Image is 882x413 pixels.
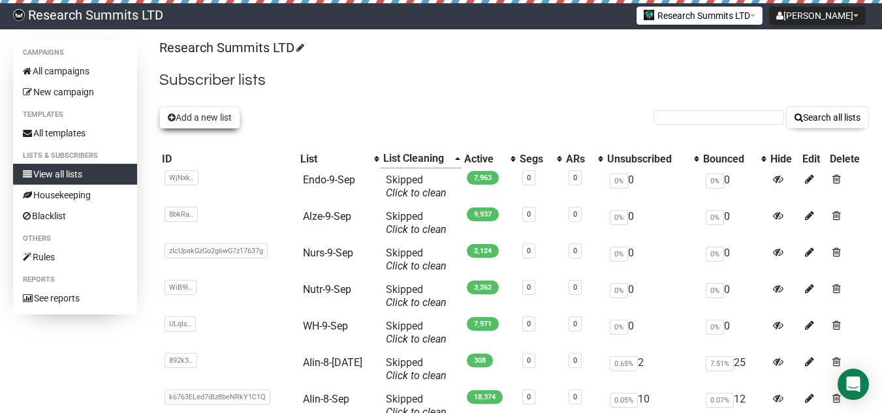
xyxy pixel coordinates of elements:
span: 0.65% [610,356,638,371]
a: 0 [527,174,531,182]
td: 0 [605,314,700,351]
a: 0 [573,283,577,292]
th: ARs: No sort applied, activate to apply an ascending sort [563,149,605,168]
a: 0 [573,247,577,255]
td: 0 [701,314,768,351]
span: 7,971 [467,317,499,331]
li: Others [13,231,137,247]
span: WjNxk.. [165,170,198,185]
span: 0.07% [706,393,734,408]
li: Campaigns [13,45,137,61]
div: Hide [770,153,797,166]
span: 0% [610,174,628,189]
span: 7,963 [467,171,499,185]
span: Skipped [386,283,447,309]
a: Nurs-9-Sep [303,247,353,259]
span: Skipped [386,247,447,272]
a: Click to clean [386,187,447,199]
img: 2.jpg [644,10,654,20]
th: Unsubscribed: No sort applied, activate to apply an ascending sort [605,149,700,168]
img: bccbfd5974049ef095ce3c15df0eef5a [13,9,25,21]
span: 0% [706,174,724,189]
span: 18,374 [467,390,503,404]
a: Click to clean [386,223,447,236]
div: Unsubscribed [607,153,687,166]
a: View all lists [13,164,137,185]
th: List Cleaning: Ascending sort applied, activate to apply a descending sort [381,149,462,168]
span: 0% [610,283,628,298]
th: Delete: No sort applied, sorting is disabled [827,149,869,168]
span: 0% [610,210,628,225]
span: WiB9I.. [165,280,197,295]
span: 308 [467,354,493,367]
span: zIcUpakGzGo2g6wG7z17637g [165,243,268,258]
li: Templates [13,107,137,123]
div: ID [162,153,295,166]
a: 0 [573,393,577,401]
div: List [300,153,368,166]
a: All templates [13,123,137,144]
a: 0 [573,210,577,219]
a: Endo-9-Sep [303,174,355,186]
th: Hide: No sort applied, sorting is disabled [768,149,800,168]
th: Active: No sort applied, activate to apply an ascending sort [462,149,517,168]
a: Click to clean [386,333,447,345]
a: Housekeeping [13,185,137,206]
span: 9,937 [467,207,499,221]
a: Click to clean [386,369,447,382]
a: 0 [527,320,531,328]
a: Nutr-9-Sep [303,283,351,296]
span: 3,262 [467,281,499,294]
div: Edit [802,153,825,166]
a: Click to clean [386,260,447,272]
span: 0% [706,283,724,298]
td: 0 [605,278,700,314]
td: 0 [701,241,768,278]
button: Search all lists [786,106,869,129]
a: AIin-8-[DATE] [303,356,362,369]
div: Bounced [703,153,755,166]
span: 0% [706,247,724,262]
span: Skipped [386,210,447,236]
td: 0 [605,168,700,206]
span: Skipped [386,356,447,382]
th: List: No sort applied, activate to apply an ascending sort [298,149,381,168]
a: Alze-9-Sep [303,210,351,222]
span: k6763ELed7iBz8beNRkY1C1Q [165,390,270,405]
a: 0 [527,393,531,401]
span: 0% [610,320,628,335]
a: Blacklist [13,206,137,226]
th: ID: No sort applied, sorting is disabled [159,149,298,168]
span: 7.51% [706,356,734,371]
span: 0% [610,247,628,262]
a: 0 [573,174,577,182]
span: 2,124 [467,244,499,258]
a: 0 [573,356,577,365]
span: 892k3.. [165,353,197,368]
span: ULqIs.. [165,316,196,331]
div: ARs [566,153,591,166]
div: Active [464,153,504,166]
a: 0 [527,247,531,255]
div: List Cleaning [383,152,449,165]
td: 2 [605,351,700,388]
a: New campaign [13,82,137,102]
th: Edit: No sort applied, sorting is disabled [800,149,827,168]
td: 0 [701,168,768,206]
span: Skipped [386,320,447,345]
a: Click to clean [386,296,447,309]
li: Reports [13,272,137,288]
div: Open Intercom Messenger [838,369,869,400]
a: 0 [527,283,531,292]
a: See reports [13,288,137,309]
a: 0 [527,210,531,219]
div: Segs [520,153,550,166]
td: 25 [701,351,768,388]
td: 0 [701,278,768,314]
a: WH-9-Sep [303,320,348,332]
a: Research Summits LTD [159,40,302,55]
span: 0% [706,320,724,335]
div: Delete [830,153,866,166]
td: 0 [605,205,700,241]
th: Segs: No sort applied, activate to apply an ascending sort [517,149,563,168]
